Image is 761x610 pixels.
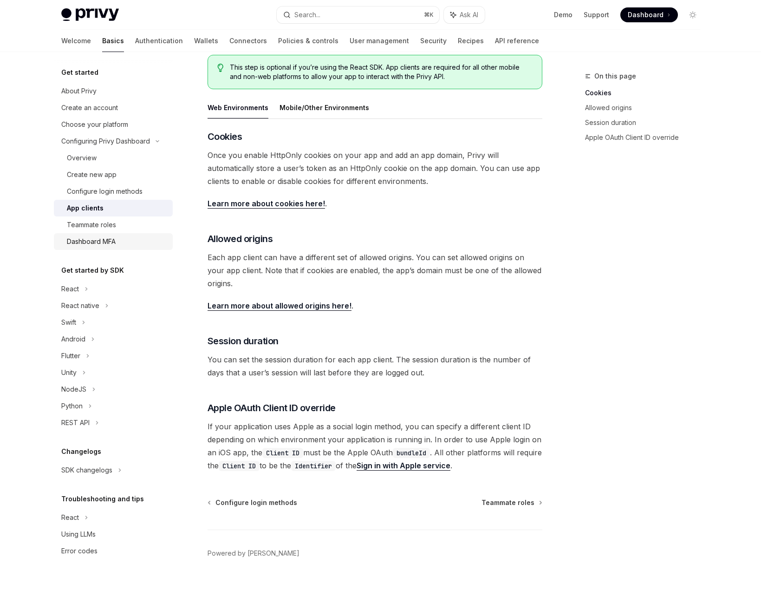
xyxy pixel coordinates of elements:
[230,63,532,81] span: This step is optional if you’re using the React SDK. App clients are required for all other mobil...
[458,30,484,52] a: Recipes
[61,512,79,523] div: React
[585,85,708,100] a: Cookies
[229,30,267,52] a: Connectors
[61,545,98,557] div: Error codes
[61,8,119,21] img: light logo
[420,30,447,52] a: Security
[208,199,325,209] a: Learn more about cookies here!
[278,30,338,52] a: Policies & controls
[217,64,224,72] svg: Tip
[61,85,97,97] div: About Privy
[585,100,708,115] a: Allowed origins
[54,543,173,559] a: Error codes
[61,446,101,457] h5: Changelogs
[628,10,663,20] span: Dashboard
[208,97,268,118] button: Web Environments
[54,99,173,116] a: Create an account
[481,498,541,507] a: Teammate roles
[585,115,708,130] a: Session duration
[208,301,351,311] a: Learn more about allowed origins here!
[685,7,700,22] button: Toggle dark mode
[620,7,678,22] a: Dashboard
[194,30,218,52] a: Wallets
[444,7,485,23] button: Ask AI
[61,67,98,78] h5: Get started
[219,461,260,471] code: Client ID
[61,334,85,345] div: Android
[54,150,173,166] a: Overview
[67,169,117,180] div: Create new app
[291,461,336,471] code: Identifier
[208,130,242,143] span: Cookies
[215,498,297,507] span: Configure login methods
[61,350,80,361] div: Flutter
[280,97,369,118] button: Mobile/Other Environments
[460,10,478,20] span: Ask AI
[54,526,173,543] a: Using LLMs
[67,152,97,164] div: Overview
[208,149,542,188] span: Once you enable HttpOnly cookies on your app and add an app domain, Privy will automatically stor...
[67,236,116,247] div: Dashboard MFA
[208,232,273,245] span: Allowed origins
[350,30,409,52] a: User management
[277,7,439,23] button: Search...⌘K
[208,353,542,379] span: You can set the session duration for each app client. The session duration is the number of days ...
[54,183,173,200] a: Configure login methods
[61,317,76,328] div: Swift
[424,11,434,19] span: ⌘ K
[54,116,173,133] a: Choose your platform
[67,186,143,197] div: Configure login methods
[61,30,91,52] a: Welcome
[54,200,173,216] a: App clients
[554,10,572,20] a: Demo
[67,203,104,214] div: App clients
[61,367,77,378] div: Unity
[208,197,542,210] span: .
[67,219,116,230] div: Teammate roles
[208,251,542,290] span: Each app client can have a different set of allowed origins. You can set allowed origins on your ...
[61,283,79,295] div: React
[61,300,99,311] div: React native
[481,498,534,507] span: Teammate roles
[393,448,430,458] code: bundleId
[495,30,539,52] a: API reference
[54,233,173,250] a: Dashboard MFA
[135,30,183,52] a: Authentication
[208,299,542,312] span: .
[208,401,336,414] span: Apple OAuth Client ID override
[54,216,173,233] a: Teammate roles
[61,493,144,505] h5: Troubleshooting and tips
[208,498,297,507] a: Configure login methods
[61,102,118,113] div: Create an account
[102,30,124,52] a: Basics
[208,549,299,558] a: Powered by [PERSON_NAME]
[594,71,636,82] span: On this page
[61,136,150,147] div: Configuring Privy Dashboard
[585,130,708,145] a: Apple OAuth Client ID override
[54,83,173,99] a: About Privy
[208,420,542,472] span: If your application uses Apple as a social login method, you can specify a different client ID de...
[61,384,86,395] div: NodeJS
[61,465,112,476] div: SDK changelogs
[294,9,320,20] div: Search...
[61,417,90,428] div: REST API
[61,400,83,412] div: Python
[61,119,128,130] div: Choose your platform
[357,461,450,471] a: Sign in with Apple service
[262,448,303,458] code: Client ID
[61,265,124,276] h5: Get started by SDK
[61,529,96,540] div: Using LLMs
[54,166,173,183] a: Create new app
[584,10,609,20] a: Support
[208,335,279,348] span: Session duration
